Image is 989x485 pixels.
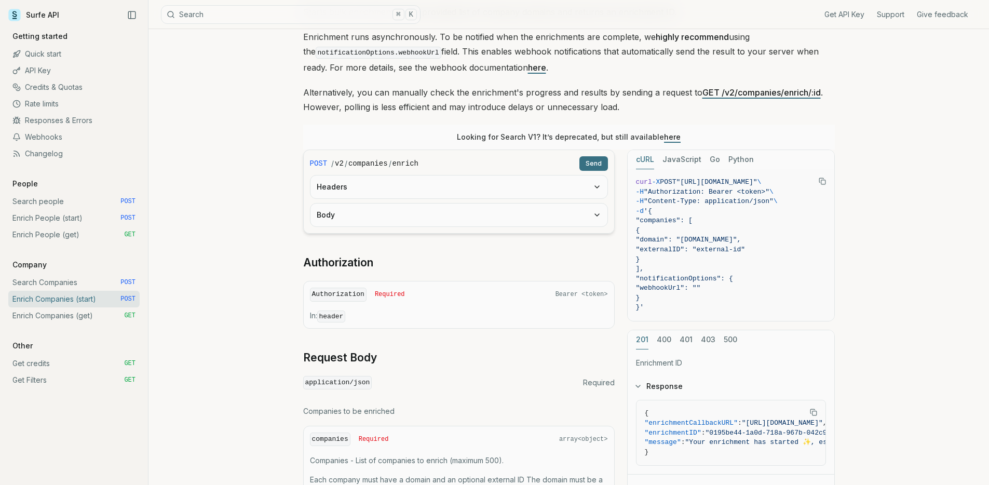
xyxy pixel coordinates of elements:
[636,226,640,234] span: {
[8,210,140,226] a: Enrich People (start) POST
[636,358,826,368] p: Enrichment ID
[701,330,715,349] button: 403
[303,351,377,365] a: Request Body
[636,207,644,215] span: -d
[124,231,136,239] span: GET
[676,178,757,186] span: "[URL][DOMAIN_NAME]"
[644,197,774,205] span: "Content-Type: application/json"
[310,204,607,226] button: Body
[457,132,681,142] p: Looking for Search V1? It’s deprecated, but still available
[8,226,140,243] a: Enrich People (get) GET
[120,278,136,287] span: POST
[636,236,741,244] span: "domain": "[DOMAIN_NAME]",
[310,176,607,198] button: Headers
[331,158,334,169] span: /
[8,291,140,307] a: Enrich Companies (start) POST
[124,312,136,320] span: GET
[757,178,762,186] span: \
[310,455,608,466] p: Companies - List of companies to enrich (maximum 500).
[392,158,418,169] code: enrich
[636,330,648,349] button: 201
[120,214,136,222] span: POST
[636,275,733,282] span: "notificationOptions": {
[724,330,737,349] button: 500
[8,260,51,270] p: Company
[124,359,136,368] span: GET
[806,405,821,420] button: Copy Text
[645,429,701,437] span: "enrichmentID"
[559,435,608,443] span: array<object>
[317,311,346,322] code: header
[392,9,404,20] kbd: ⌘
[303,30,835,75] p: Enrichment runs asynchronously. To be notified when the enrichments are complete, we using the fi...
[877,9,904,20] a: Support
[8,274,140,291] a: Search Companies POST
[656,32,729,42] strong: highly recommend
[303,406,615,416] p: Companies to be enriched
[681,438,685,446] span: :
[8,179,42,189] p: People
[310,288,367,302] code: Authorization
[124,376,136,384] span: GET
[657,330,671,349] button: 400
[8,355,140,372] a: Get credits GET
[645,448,649,456] span: }
[917,9,968,20] a: Give feedback
[583,378,615,388] span: Required
[303,255,373,270] a: Authorization
[636,150,654,169] button: cURL
[375,290,405,299] span: Required
[628,400,834,474] div: Response
[8,145,140,162] a: Changelog
[8,7,59,23] a: Surfe API
[389,158,391,169] span: /
[124,7,140,23] button: Collapse Sidebar
[8,372,140,388] a: Get Filters GET
[645,409,649,417] span: {
[685,438,928,446] span: "Your enrichment has started ✨, estimated time: 2 seconds."
[8,129,140,145] a: Webhooks
[8,193,140,210] a: Search people POST
[161,5,421,24] button: Search⌘K
[8,46,140,62] a: Quick start
[664,132,681,141] a: here
[702,87,821,98] a: GET /v2/companies/enrich/:id
[644,188,769,196] span: "Authorization: Bearer <token>"
[636,265,644,273] span: ],
[636,217,693,224] span: "companies": [
[120,295,136,303] span: POST
[8,112,140,129] a: Responses & Errors
[738,419,742,427] span: :
[636,284,701,292] span: "webhookUrl": ""
[636,255,640,263] span: }
[662,150,701,169] button: JavaScript
[636,303,644,311] span: }'
[120,197,136,206] span: POST
[528,62,546,73] a: here
[728,150,754,169] button: Python
[652,178,660,186] span: -X
[8,62,140,79] a: API Key
[660,178,676,186] span: POST
[815,173,830,189] button: Copy Text
[824,9,864,20] a: Get API Key
[310,433,350,447] code: companies
[8,31,72,42] p: Getting started
[706,429,859,437] span: "0195be44-1a0d-718a-967b-042c9d17ffd7"
[303,376,372,390] code: application/json
[348,158,388,169] code: companies
[710,150,720,169] button: Go
[644,207,652,215] span: '{
[303,85,835,114] p: Alternatively, you can manually check the enrichment's progress and results by sending a request ...
[680,330,693,349] button: 401
[405,9,417,20] kbd: K
[579,156,608,171] button: Send
[742,419,823,427] span: "[URL][DOMAIN_NAME]"
[636,178,652,186] span: curl
[345,158,347,169] span: /
[8,341,37,351] p: Other
[359,435,389,443] span: Required
[645,419,738,427] span: "enrichmentCallbackURL"
[310,311,608,322] p: In:
[636,197,644,205] span: -H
